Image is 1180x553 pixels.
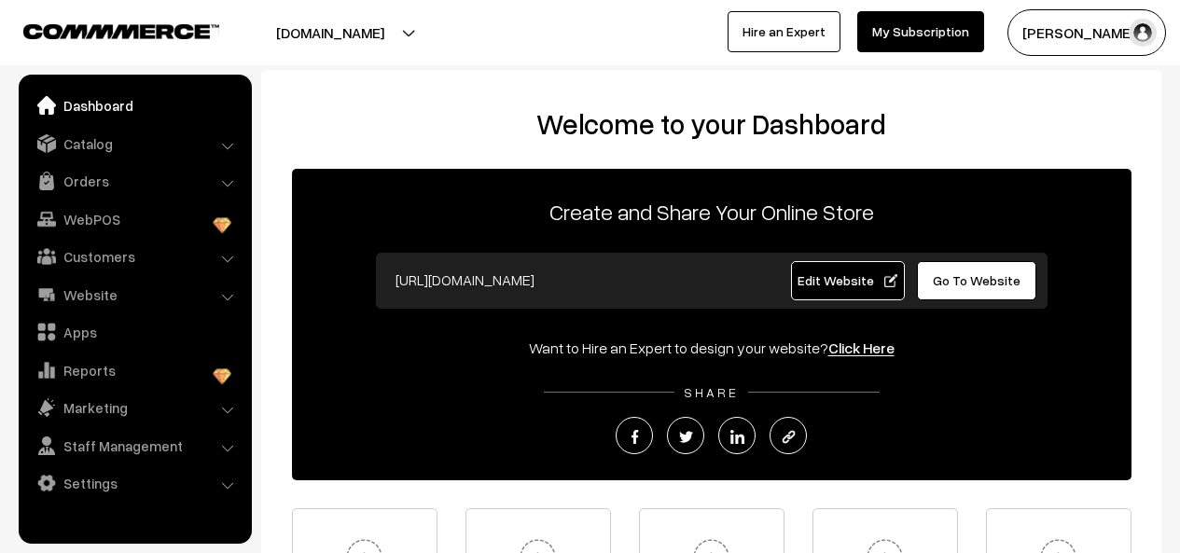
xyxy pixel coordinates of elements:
h2: Welcome to your Dashboard [280,107,1143,141]
img: COMMMERCE [23,24,219,38]
a: Click Here [828,339,895,357]
a: WebPOS [23,202,245,236]
a: Reports [23,353,245,387]
a: Apps [23,315,245,349]
a: My Subscription [857,11,984,52]
a: COMMMERCE [23,19,187,41]
a: Website [23,278,245,311]
button: [PERSON_NAME] [1007,9,1166,56]
a: Orders [23,164,245,198]
a: Settings [23,466,245,500]
a: Catalog [23,127,245,160]
a: Go To Website [917,261,1037,300]
a: Staff Management [23,429,245,463]
a: Hire an Expert [728,11,840,52]
span: Edit Website [798,272,897,288]
span: Go To Website [933,272,1020,288]
a: Edit Website [791,261,905,300]
a: Customers [23,240,245,273]
button: [DOMAIN_NAME] [211,9,450,56]
a: Marketing [23,391,245,424]
span: SHARE [674,384,748,400]
p: Create and Share Your Online Store [292,195,1131,228]
a: Dashboard [23,89,245,122]
img: user [1129,19,1157,47]
div: Want to Hire an Expert to design your website? [292,337,1131,359]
